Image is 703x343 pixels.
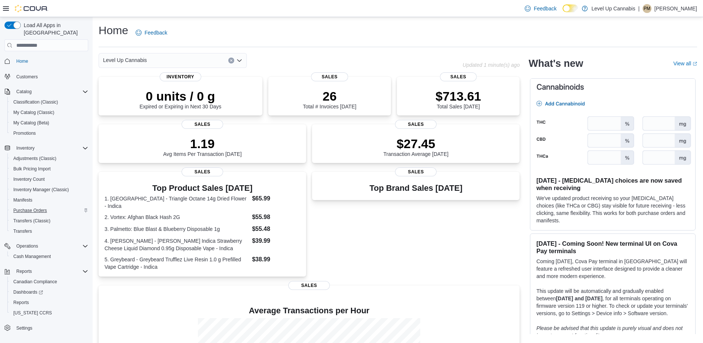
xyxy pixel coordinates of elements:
[105,256,249,271] dt: 5. Greybeard - Greybeard Trufflez Live Resin 1.0 g Prefilled Vape Cartridge - Indica
[536,195,689,224] p: We've updated product receiving so your [MEDICAL_DATA] choices (like THCa or CBG) stay visible fo...
[10,227,35,236] a: Transfers
[13,87,34,96] button: Catalog
[13,254,51,259] span: Cash Management
[536,287,689,317] p: This update will be automatically and gradually enabled between , for all terminals operating on ...
[303,89,356,110] div: Total # Invoices [DATE]
[10,308,88,317] span: Washington CCRS
[1,323,91,333] button: Settings
[10,108,57,117] a: My Catalog (Classic)
[105,184,300,193] h3: Top Product Sales [DATE]
[252,255,300,264] dd: $38.99
[13,310,52,316] span: [US_STATE] CCRS
[591,4,635,13] p: Level Up Cannabis
[16,74,38,80] span: Customers
[7,277,91,287] button: Canadian Compliance
[10,129,39,138] a: Promotions
[654,4,697,13] p: [PERSON_NAME]
[105,237,249,252] dt: 4. [PERSON_NAME] - [PERSON_NAME] Indica Strawberry Cheese Liquid Diamond 0.95g Disposable Vape - ...
[103,56,147,65] span: Level Up Cannabis
[10,216,88,225] span: Transfers (Classic)
[13,166,51,172] span: Bulk Pricing Import
[673,61,697,66] a: View allExternal link
[228,58,234,63] button: Clear input
[10,185,88,194] span: Inventory Manager (Classic)
[1,143,91,153] button: Inventory
[384,136,449,157] div: Transaction Average [DATE]
[13,120,49,126] span: My Catalog (Beta)
[13,176,45,182] span: Inventory Count
[10,196,35,205] a: Manifests
[252,225,300,233] dd: $55.48
[7,153,91,164] button: Adjustments (Classic)
[395,120,437,129] span: Sales
[133,25,170,40] a: Feedback
[182,120,223,129] span: Sales
[7,195,91,205] button: Manifests
[15,5,48,12] img: Cova
[7,118,91,128] button: My Catalog (Beta)
[13,228,32,234] span: Transfers
[369,184,462,193] h3: Top Brand Sales [DATE]
[16,268,32,274] span: Reports
[10,129,88,138] span: Promotions
[534,5,556,12] span: Feedback
[311,72,348,81] span: Sales
[10,175,88,184] span: Inventory Count
[13,242,88,251] span: Operations
[638,4,640,13] p: |
[105,195,249,210] dt: 1. [GEOGRAPHIC_DATA] - Triangle Octane 14g Dried Flower - Indica
[13,130,36,136] span: Promotions
[13,197,32,203] span: Manifests
[7,297,91,308] button: Reports
[13,323,88,333] span: Settings
[536,177,689,192] h3: [DATE] - [MEDICAL_DATA] choices are now saved when receiving
[10,175,48,184] a: Inventory Count
[643,4,651,13] div: Patrick McGinley
[16,58,28,64] span: Home
[10,164,88,173] span: Bulk Pricing Import
[252,236,300,245] dd: $39.99
[10,227,88,236] span: Transfers
[10,164,54,173] a: Bulk Pricing Import
[16,89,31,95] span: Catalog
[13,279,57,285] span: Canadian Compliance
[7,216,91,226] button: Transfers (Classic)
[435,89,481,104] p: $713.61
[7,205,91,216] button: Purchase Orders
[1,71,91,82] button: Customers
[13,300,29,306] span: Reports
[10,298,32,307] a: Reports
[13,267,88,276] span: Reports
[10,118,88,127] span: My Catalog (Beta)
[7,184,91,195] button: Inventory Manager (Classic)
[7,226,91,236] button: Transfers
[13,99,58,105] span: Classification (Classic)
[10,252,54,261] a: Cash Management
[395,167,437,176] span: Sales
[556,295,602,301] strong: [DATE] and [DATE]
[13,218,50,224] span: Transfers (Classic)
[10,118,52,127] a: My Catalog (Beta)
[13,156,56,161] span: Adjustments (Classic)
[7,97,91,107] button: Classification (Classic)
[10,308,55,317] a: [US_STATE] CCRS
[7,107,91,118] button: My Catalog (Classic)
[236,58,242,63] button: Open list of options
[13,267,35,276] button: Reports
[13,187,69,193] span: Inventory Manager (Classic)
[99,23,128,38] h1: Home
[10,185,72,194] a: Inventory Manager (Classic)
[105,213,249,221] dt: 2. Vortex: Afghan Black Hash 2G
[145,29,167,36] span: Feedback
[10,298,88,307] span: Reports
[10,277,60,286] a: Canadian Compliance
[536,258,689,280] p: Coming [DATE], Cova Pay terminal in [GEOGRAPHIC_DATA] will feature a refreshed user interface des...
[522,1,559,16] a: Feedback
[13,110,54,115] span: My Catalog (Classic)
[1,56,91,66] button: Home
[7,164,91,174] button: Bulk Pricing Import
[536,240,689,255] h3: [DATE] - Coming Soon! New terminal UI on Cova Pay terminals
[13,56,88,66] span: Home
[10,216,53,225] a: Transfers (Classic)
[528,58,583,69] h2: What's new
